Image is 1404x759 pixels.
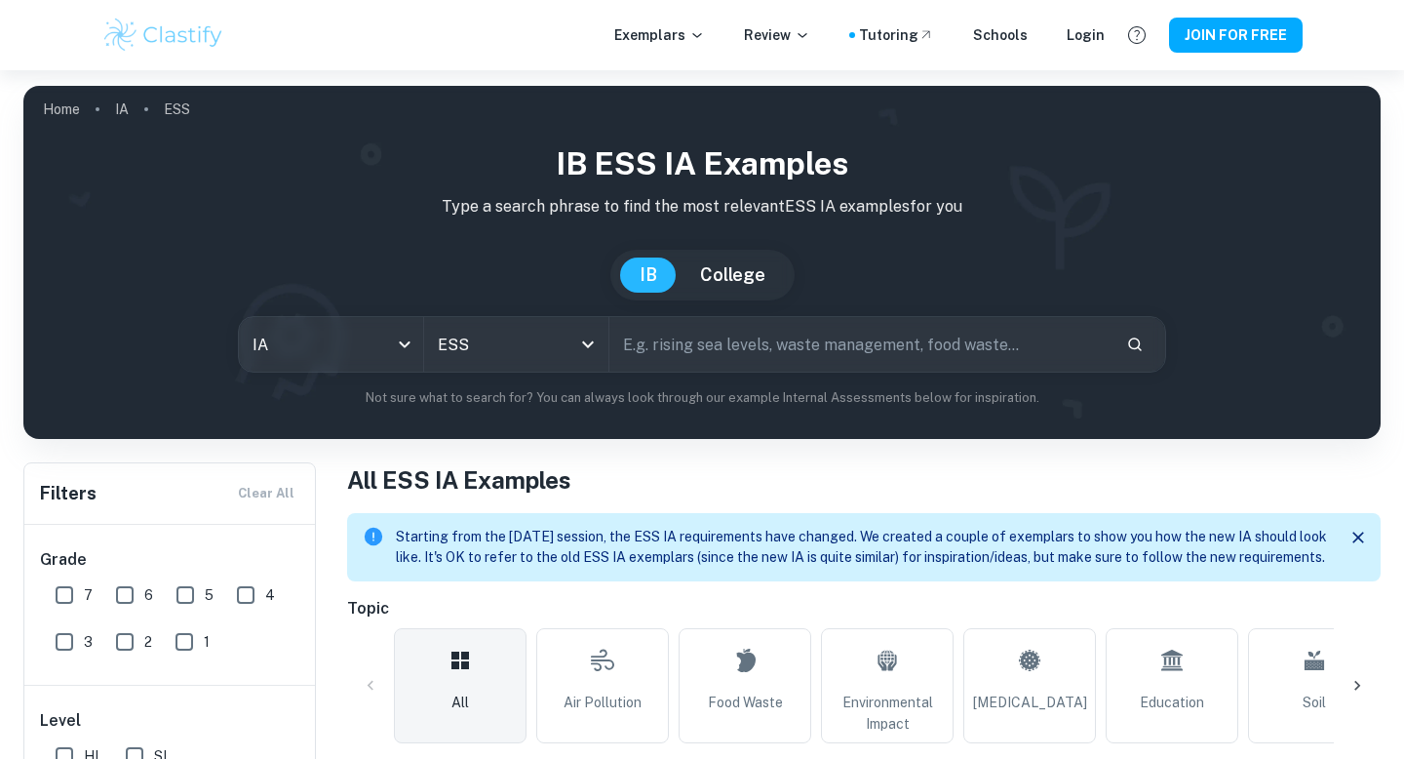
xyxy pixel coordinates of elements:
input: E.g. rising sea levels, waste management, food waste... [609,317,1111,372]
span: 5 [205,584,214,606]
span: 4 [265,584,275,606]
span: Education [1140,692,1204,713]
p: ESS [164,99,190,120]
p: Exemplars [614,24,705,46]
h6: Topic [347,597,1381,620]
p: Review [744,24,810,46]
h6: Level [40,709,301,733]
span: 1 [204,631,210,653]
span: 2 [144,631,152,653]
img: profile cover [23,86,1381,439]
h1: All ESS IA Examples [347,462,1381,498]
button: College [681,258,785,293]
span: [MEDICAL_DATA] [973,692,1087,713]
a: IA [115,96,129,123]
span: Air Pollution [564,692,642,713]
div: IA [239,317,423,372]
a: Home [43,96,80,123]
span: All [451,692,469,713]
h6: Grade [40,548,301,572]
p: Not sure what to search for? You can always look through our example Internal Assessments below f... [39,388,1365,408]
button: IB [620,258,677,293]
img: Clastify logo [101,16,225,55]
button: Search [1118,328,1151,361]
a: Login [1067,24,1105,46]
span: 7 [84,584,93,606]
p: Starting from the [DATE] session, the ESS IA requirements have changed. We created a couple of ex... [396,527,1328,568]
button: Help and Feedback [1120,19,1153,52]
h6: Filters [40,480,97,507]
span: Environmental Impact [830,692,945,735]
h1: IB ESS IA examples [39,140,1365,187]
button: Open [574,331,602,358]
a: Tutoring [859,24,934,46]
button: JOIN FOR FREE [1169,18,1303,53]
span: Soil [1303,692,1326,713]
a: Schools [973,24,1028,46]
span: 3 [84,631,93,653]
button: Close [1344,523,1373,552]
span: Food Waste [708,692,783,713]
p: Type a search phrase to find the most relevant ESS IA examples for you [39,195,1365,219]
span: 6 [144,584,153,606]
